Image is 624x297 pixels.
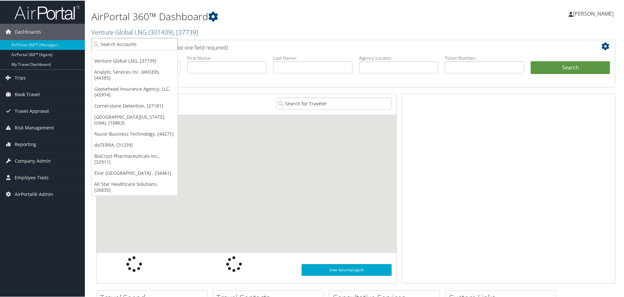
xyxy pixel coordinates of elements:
[92,139,178,150] a: doTERRA, [31239]
[569,3,620,23] a: [PERSON_NAME]
[92,66,178,83] a: Analytic Services Inc. (ANSER), [44385]
[445,54,524,61] label: Ticket Number:
[91,27,198,36] a: Venture Global LNG
[15,136,36,152] span: Reporting
[187,54,267,61] label: First Name:
[92,167,178,178] a: Elior [GEOGRAPHIC_DATA] , [34461]
[15,169,49,185] span: Employee Tools
[359,54,438,61] label: Agency Locator:
[92,100,178,111] a: Cornerstone Detention, [27181]
[92,111,178,128] a: [GEOGRAPHIC_DATA][US_STATE] (UVA), [16863]
[148,27,173,36] span: ( 301439 )
[165,43,228,51] span: (at least one field required)
[92,128,178,139] a: Nucor Business Technology, [44271]
[15,152,51,169] span: Company Admin
[92,37,178,50] input: Search Accounts
[15,186,53,202] span: AirPortal® Admin
[92,83,178,100] a: Goosehead Insurance Agency, LLC, [45974]
[91,9,444,23] h1: AirPortal 360™ Dashboard
[15,69,26,85] span: Trips
[92,55,178,66] a: Venture Global LNG, [37739]
[173,27,198,36] span: , [ 37739 ]
[531,61,610,74] button: Search
[573,9,614,17] span: [PERSON_NAME]
[15,119,54,135] span: Risk Management
[273,54,352,61] label: Last Name:
[15,23,41,39] span: Dashboards
[92,150,178,167] a: BioCryst Pharmaceuticals Inc., [32911]
[276,97,392,109] input: Search for Traveler
[101,40,567,52] h2: Airtinerary Lookup
[14,4,80,20] img: airportal-logo.png
[302,263,392,275] a: View SecurityLogic®
[15,86,40,102] span: Book Travel
[15,102,49,119] span: Travel Approval
[92,178,178,195] a: All Star Healthcare Solutions, [26835]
